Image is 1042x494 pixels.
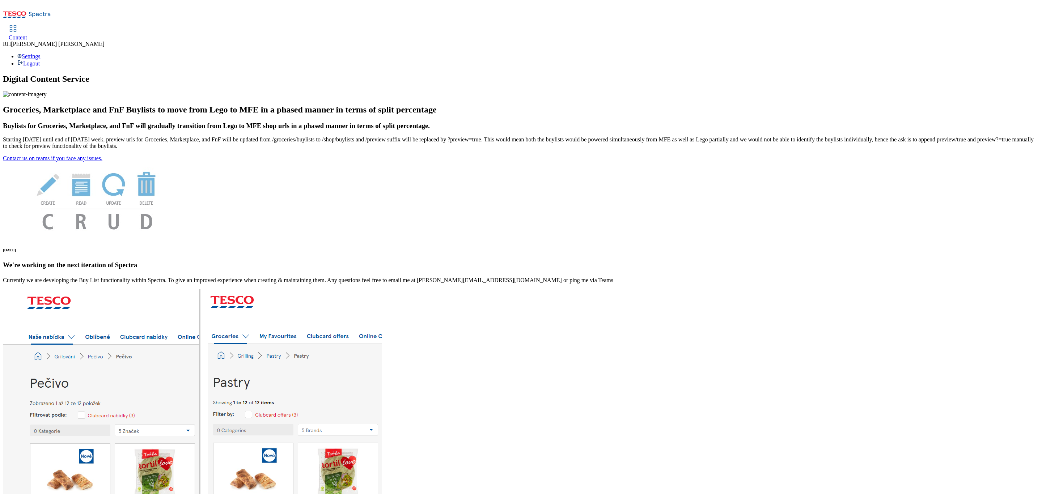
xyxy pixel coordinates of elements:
[3,122,1039,130] h3: Buylists for Groceries, Marketplace, and FnF will gradually transition from Lego to MFE shop urls...
[3,41,11,47] span: RH
[3,136,1039,149] p: Starting [DATE] until end of [DATE] week, preview urls for Groceries, Marketplace, and FnF will b...
[3,162,191,237] img: News Image
[3,74,1039,84] h1: Digital Content Service
[9,26,27,41] a: Content
[3,248,1039,252] h6: [DATE]
[3,91,47,98] img: content-imagery
[17,60,40,67] a: Logout
[3,105,1039,115] h2: Groceries, Marketplace and FnF Buylists to move from Lego to MFE in a phased manner in terms of s...
[3,277,1039,284] p: Currently we are developing the Buy List functionality within Spectra. To give an improved experi...
[3,261,1039,269] h3: We're working on the next iteration of Spectra
[11,41,104,47] span: [PERSON_NAME] [PERSON_NAME]
[9,34,27,41] span: Content
[3,155,102,161] a: Contact us on teams if you face any issues.
[17,53,41,59] a: Settings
